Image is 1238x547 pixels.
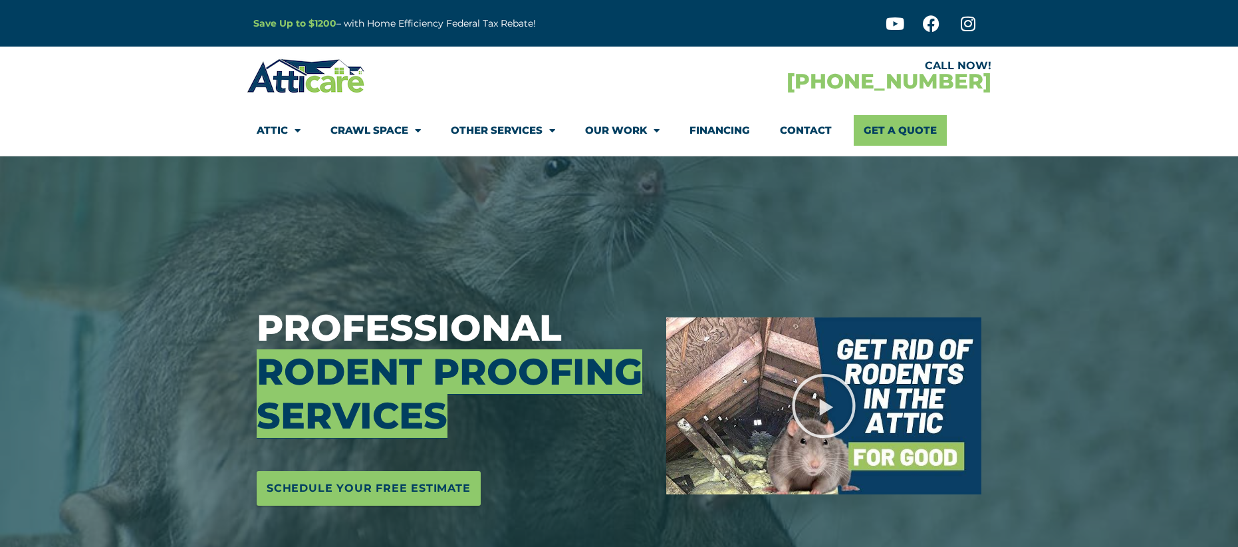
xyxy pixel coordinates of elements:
[451,115,555,146] a: Other Services
[689,115,750,146] a: Financing
[619,61,991,71] div: CALL NOW!
[257,306,646,438] h3: Professional
[791,373,857,439] div: Play Video
[257,471,481,506] a: Schedule Your Free Estimate
[253,16,684,31] p: – with Home Efficiency Federal Tax Rebate!
[257,115,301,146] a: Attic
[585,115,660,146] a: Our Work
[257,115,981,146] nav: Menu
[854,115,947,146] a: Get A Quote
[257,349,642,438] span: Rodent Proofing Services
[267,478,471,499] span: Schedule Your Free Estimate
[253,17,336,29] a: Save Up to $1200
[330,115,421,146] a: Crawl Space
[780,115,832,146] a: Contact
